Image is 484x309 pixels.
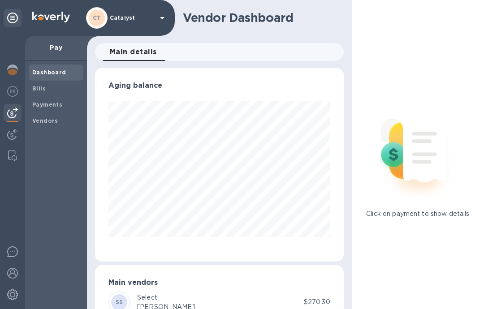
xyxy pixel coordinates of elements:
p: Click on payment to show details [366,209,469,219]
img: Logo [32,12,70,22]
h3: Aging balance [108,82,330,90]
h1: Vendor Dashboard [183,11,337,25]
b: CT [93,14,101,21]
p: Catalyst [110,15,155,21]
b: Payments [32,101,62,108]
p: $270.30 [304,297,330,307]
b: Vendors [32,117,58,124]
b: SS [116,299,123,305]
div: Unpin categories [4,9,22,27]
img: Foreign exchange [7,86,18,97]
h3: Main vendors [108,279,330,287]
div: Select [137,293,195,302]
p: Pay [32,43,80,52]
b: Bills [32,85,46,92]
span: Main details [110,46,157,58]
b: Dashboard [32,69,66,76]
